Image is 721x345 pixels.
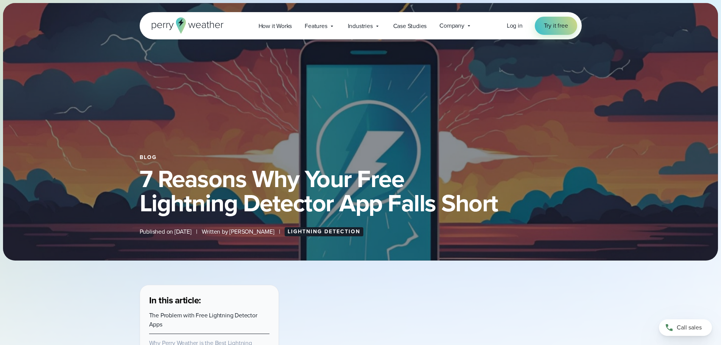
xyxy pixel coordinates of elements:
[305,22,327,31] span: Features
[348,22,373,31] span: Industries
[202,227,274,236] span: Written by [PERSON_NAME]
[439,21,464,30] span: Company
[677,323,702,332] span: Call sales
[393,22,427,31] span: Case Studies
[149,311,257,329] a: The Problem with Free Lightning Detector Apps
[507,21,523,30] a: Log in
[387,18,433,34] a: Case Studies
[329,285,582,323] iframe: Listen to a Podcast on Why Free Lightning Apps Fall Short Video
[259,22,292,31] span: How it Works
[149,294,269,306] h3: In this article:
[196,227,197,236] span: |
[544,21,568,30] span: Try it free
[140,227,192,236] span: Published on [DATE]
[285,227,363,236] a: Lightning Detection
[279,227,280,236] span: |
[535,17,577,35] a: Try it free
[140,167,582,215] h1: 7 Reasons Why Your Free Lightning Detector App Falls Short
[252,18,299,34] a: How it Works
[659,319,712,336] a: Call sales
[140,155,582,161] div: Blog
